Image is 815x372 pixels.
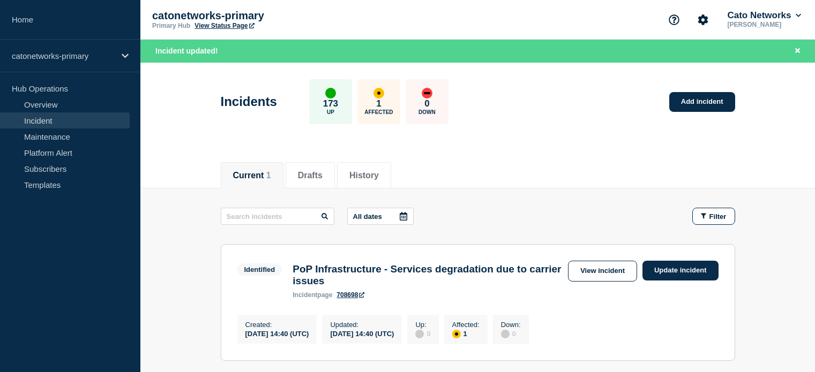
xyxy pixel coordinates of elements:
div: 0 [501,329,521,338]
span: 1 [266,171,271,180]
div: affected [452,330,461,338]
a: View incident [568,261,637,282]
button: Account settings [692,9,714,31]
h1: Incidents [221,94,277,109]
p: Up : [415,321,430,329]
h3: PoP Infrastructure - Services degradation due to carrier issues [293,263,563,287]
p: Updated : [330,321,394,329]
div: [DATE] 14:40 (UTC) [330,329,394,338]
a: View Status Page [195,22,254,29]
span: Identified [237,263,282,276]
button: History [349,171,379,180]
a: Update incident [642,261,719,280]
a: 708698 [337,291,364,299]
p: Primary Hub [152,22,190,29]
button: Cato Networks [725,10,803,21]
div: disabled [501,330,510,338]
p: All dates [353,212,382,221]
div: disabled [415,330,424,338]
p: Down [418,109,436,115]
p: page [293,291,332,299]
span: Incident updated! [155,47,218,55]
p: 0 [424,98,429,109]
div: up [325,88,336,98]
span: incident [293,291,317,299]
p: Up [327,109,334,115]
p: 1 [376,98,381,109]
p: 173 [323,98,338,109]
p: [PERSON_NAME] [725,21,803,28]
p: Down : [501,321,521,329]
p: Affected : [452,321,480,329]
p: Created : [245,321,309,329]
button: Filter [692,208,735,225]
span: Filter [709,212,727,221]
p: Affected [364,109,393,115]
button: Drafts [298,171,323,180]
button: Current 1 [233,171,271,180]
div: 1 [452,329,480,338]
button: Support [663,9,685,31]
div: down [422,88,432,98]
button: Close banner [791,45,804,57]
p: catonetworks-primary [12,51,115,60]
div: [DATE] 14:40 (UTC) [245,329,309,338]
div: affected [373,88,384,98]
input: Search incidents [221,208,334,225]
a: Add incident [669,92,735,112]
div: 0 [415,329,430,338]
p: catonetworks-primary [152,10,367,22]
button: All dates [347,208,414,225]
